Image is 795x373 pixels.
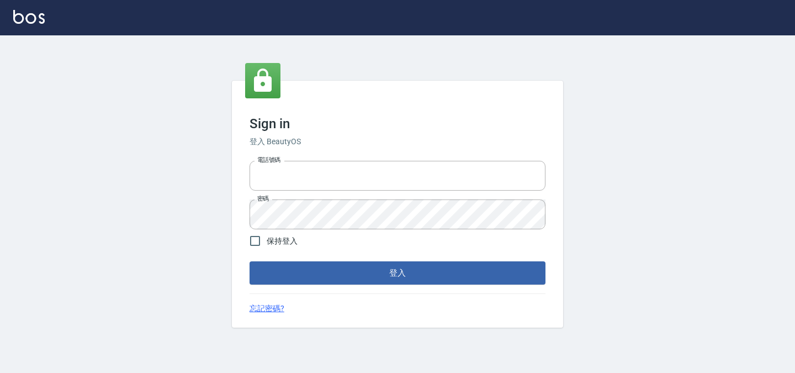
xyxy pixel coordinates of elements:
button: 登入 [250,261,545,285]
label: 電話號碼 [257,156,280,164]
span: 保持登入 [267,235,298,247]
img: Logo [13,10,45,24]
label: 密碼 [257,195,269,203]
h6: 登入 BeautyOS [250,136,545,148]
h3: Sign in [250,116,545,132]
a: 忘記密碼? [250,303,284,314]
